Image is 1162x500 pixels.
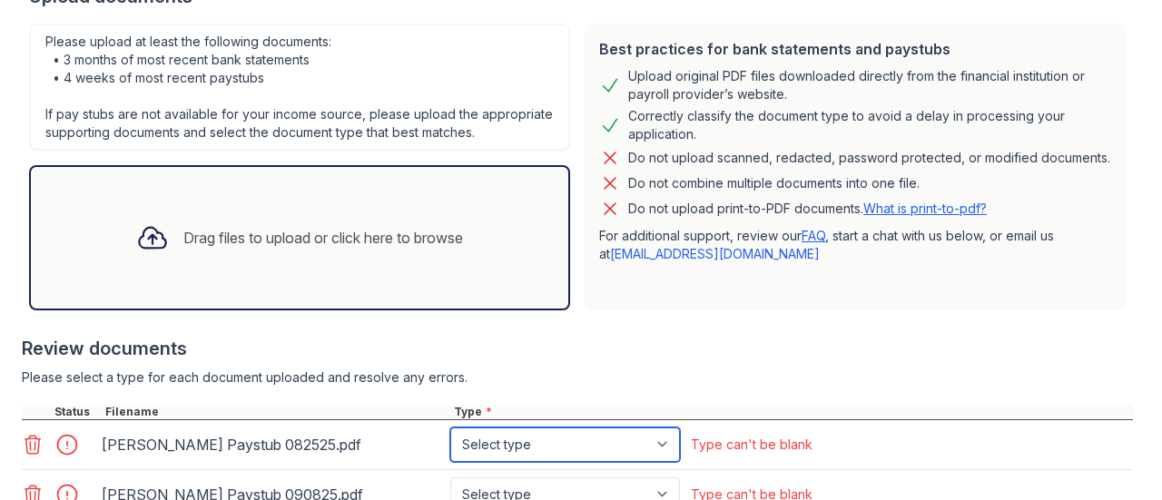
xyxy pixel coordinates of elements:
[22,368,1133,387] div: Please select a type for each document uploaded and resolve any errors.
[628,67,1111,103] div: Upload original PDF files downloaded directly from the financial institution or payroll provider’...
[22,336,1133,361] div: Review documents
[599,227,1111,263] p: For additional support, review our , start a chat with us below, or email us at
[450,405,1133,419] div: Type
[610,246,820,261] a: [EMAIL_ADDRESS][DOMAIN_NAME]
[628,107,1111,143] div: Correctly classify the document type to avoid a delay in processing your application.
[102,430,443,459] div: [PERSON_NAME] Paystub 082525.pdf
[29,24,570,151] div: Please upload at least the following documents: • 3 months of most recent bank statements • 4 wee...
[863,201,987,216] a: What is print-to-pdf?
[183,227,463,249] div: Drag files to upload or click here to browse
[691,436,812,454] div: Type can't be blank
[102,405,450,419] div: Filename
[51,405,102,419] div: Status
[599,38,1111,60] div: Best practices for bank statements and paystubs
[628,200,987,218] p: Do not upload print-to-PDF documents.
[628,172,920,194] div: Do not combine multiple documents into one file.
[628,147,1110,169] div: Do not upload scanned, redacted, password protected, or modified documents.
[802,228,825,243] a: FAQ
